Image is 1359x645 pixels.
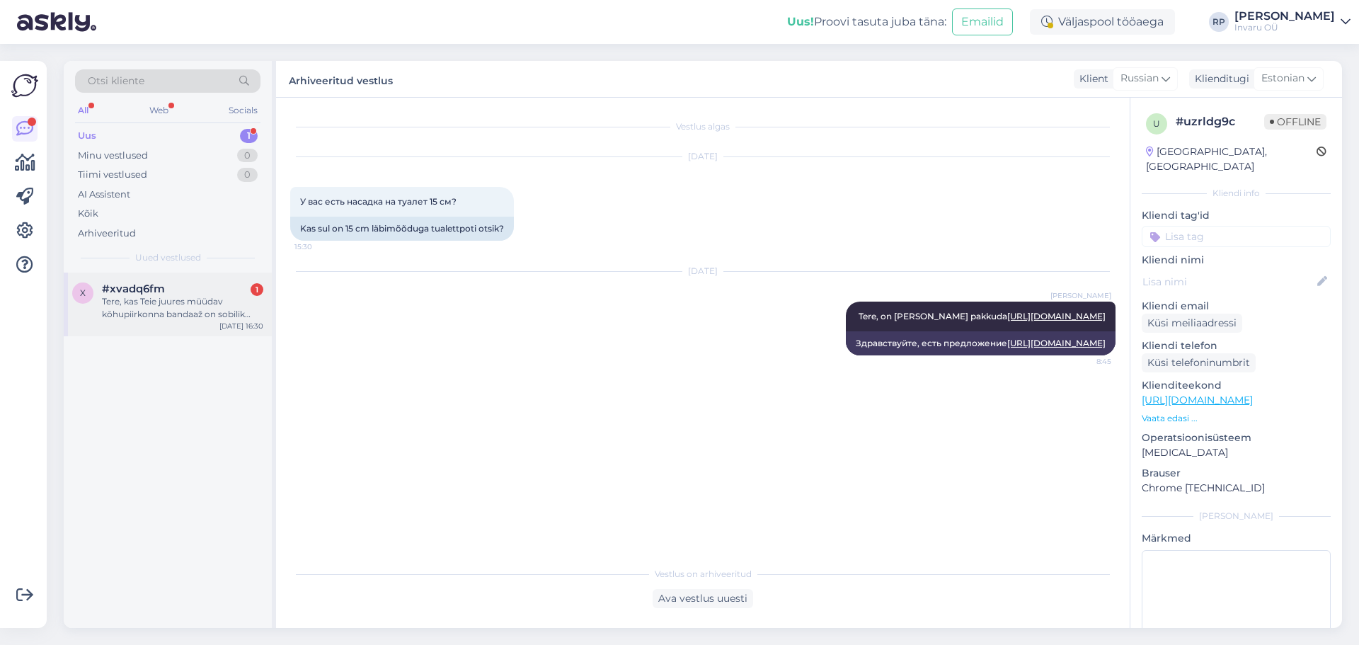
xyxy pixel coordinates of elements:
[80,287,86,298] span: x
[1007,338,1106,348] a: [URL][DOMAIN_NAME]
[219,321,263,331] div: [DATE] 16:30
[1142,466,1331,481] p: Brauser
[1153,118,1160,129] span: u
[1261,71,1304,86] span: Estonian
[1142,299,1331,314] p: Kliendi email
[11,72,38,99] img: Askly Logo
[226,101,260,120] div: Socials
[1142,226,1331,247] input: Lisa tag
[240,129,258,143] div: 1
[1146,144,1317,174] div: [GEOGRAPHIC_DATA], [GEOGRAPHIC_DATA]
[78,149,148,163] div: Minu vestlused
[1058,356,1111,367] span: 8:45
[655,568,752,581] span: Vestlus on arhiveeritud
[1142,274,1314,290] input: Lisa nimi
[952,8,1013,35] button: Emailid
[289,69,393,89] label: Arhiveeritud vestlus
[1142,338,1331,353] p: Kliendi telefon
[787,13,946,30] div: Proovi tasuta juba täna:
[147,101,171,120] div: Web
[1142,531,1331,546] p: Märkmed
[653,589,753,608] div: Ava vestlus uuesti
[88,74,144,89] span: Otsi kliente
[1189,72,1249,86] div: Klienditugi
[1007,311,1106,321] a: [URL][DOMAIN_NAME]
[290,217,514,241] div: Kas sul on 15 cm läbimõõduga tualettpoti otsik?
[1142,481,1331,496] p: Chrome [TECHNICAL_ID]
[78,168,147,182] div: Tiimi vestlused
[1142,510,1331,523] div: [PERSON_NAME]
[294,241,348,252] span: 15:30
[1142,394,1253,406] a: [URL][DOMAIN_NAME]
[846,331,1116,355] div: Здравствуйте, есть предложение
[1030,9,1175,35] div: Väljaspool tööaega
[1142,378,1331,393] p: Klienditeekond
[787,15,814,28] b: Uus!
[1234,11,1335,22] div: [PERSON_NAME]
[237,149,258,163] div: 0
[1142,208,1331,223] p: Kliendi tag'id
[1176,113,1264,130] div: # uzrldg9c
[78,129,96,143] div: Uus
[1209,12,1229,32] div: RP
[1142,187,1331,200] div: Kliendi info
[237,168,258,182] div: 0
[1142,314,1242,333] div: Küsi meiliaadressi
[78,227,136,241] div: Arhiveeritud
[135,251,201,264] span: Uued vestlused
[290,150,1116,163] div: [DATE]
[1234,11,1351,33] a: [PERSON_NAME]Invaru OÜ
[290,120,1116,133] div: Vestlus algas
[1050,290,1111,301] span: [PERSON_NAME]
[290,265,1116,278] div: [DATE]
[102,282,165,295] span: #xvadq6fm
[1142,412,1331,425] p: Vaata edasi ...
[1142,353,1256,372] div: Küsi telefoninumbrit
[1142,430,1331,445] p: Operatsioonisüsteem
[1264,114,1326,130] span: Offline
[1120,71,1159,86] span: Russian
[78,188,130,202] div: AI Assistent
[1142,253,1331,268] p: Kliendi nimi
[1234,22,1335,33] div: Invaru OÜ
[1074,72,1108,86] div: Klient
[251,283,263,296] div: 1
[102,295,263,321] div: Tere, kas Teie juures müüdav kõhupiirkonna bandaaž on sobilik kanda [PERSON_NAME] kõhuplastika op...
[300,196,457,207] span: У вас есть насадка на туалет 15 см?
[78,207,98,221] div: Kõik
[859,311,1106,321] span: Tere, on [PERSON_NAME] pakkuda
[1142,445,1331,460] p: [MEDICAL_DATA]
[75,101,91,120] div: All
